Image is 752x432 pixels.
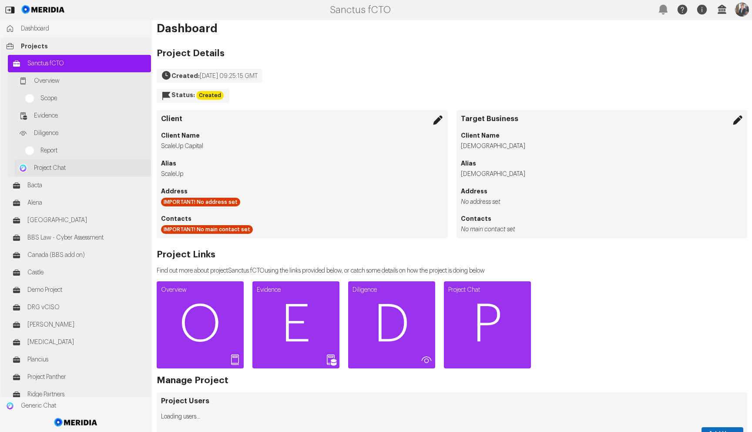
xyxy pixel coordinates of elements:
h4: Client Name [161,131,443,140]
a: Project Panther [8,368,151,386]
a: Diligence [14,125,151,142]
a: Evidence [14,107,151,125]
span: Alena [27,199,147,207]
span: Demo Project [27,286,147,294]
span: BBS Law - Cyber Assessment [27,233,147,242]
span: Projects [21,42,147,51]
p: Find out more about project Sanctus fCTO using the links provided below, or catch some details on... [157,267,485,275]
h4: Alias [461,159,743,168]
a: Castle [8,264,151,281]
a: OverviewO [157,281,244,368]
a: Scope [21,90,151,107]
span: Generic Chat [21,402,147,410]
img: Profile Icon [735,3,749,17]
img: Meridia Logo [53,413,99,432]
strong: Status: [171,92,195,98]
li: [DEMOGRAPHIC_DATA] [461,170,743,179]
li: ScaleUp Capital [161,142,443,151]
span: Scope [40,94,147,103]
h4: Client Name [461,131,743,140]
span: Report [40,146,147,155]
a: DiligenceD [348,281,435,368]
span: [DATE] 09:25:15 GMT [200,73,258,79]
span: Project Chat [34,164,147,172]
div: IMPORTANT! No address set [161,198,240,206]
span: Diligence [34,129,147,138]
a: [GEOGRAPHIC_DATA] [8,212,151,229]
strong: Created: [171,73,200,79]
span: Castle [27,268,147,277]
a: BBS Law - Cyber Assessment [8,229,151,246]
li: [DEMOGRAPHIC_DATA] [461,142,743,151]
a: Alena [8,194,151,212]
h2: Project Links [157,250,485,259]
span: [GEOGRAPHIC_DATA] [27,216,147,225]
a: Ridge Partners [8,386,151,403]
span: [PERSON_NAME] [27,321,147,329]
div: Created [196,91,224,100]
span: P [444,299,531,351]
span: Canada (BBS add on) [27,251,147,260]
a: Generic ChatGeneric Chat [1,397,151,415]
img: Generic Chat [6,402,14,410]
img: Project Chat [19,164,27,172]
span: O [157,299,244,351]
h4: Address [461,187,743,196]
i: No address set [461,199,500,205]
h1: Dashboard [157,24,748,33]
span: D [348,299,435,351]
a: [MEDICAL_DATA] [8,334,151,351]
a: Report [21,142,151,159]
a: Canada (BBS add on) [8,246,151,264]
span: Project Panther [27,373,147,381]
span: E [252,299,339,351]
a: Bacta [8,177,151,194]
a: Sanctus fCTO [8,55,151,72]
span: Dashboard [21,24,147,33]
a: Dashboard [1,20,151,37]
span: [MEDICAL_DATA] [27,338,147,347]
h2: Manage Project [157,376,228,385]
span: Bacta [27,181,147,190]
span: Overview [34,77,147,85]
svg: Created On [161,70,171,81]
a: Plancius [8,351,151,368]
a: [PERSON_NAME] [8,316,151,334]
h4: Contacts [161,214,443,223]
h3: Target Business [461,115,743,123]
a: Overview [14,72,151,90]
a: Demo Project [8,281,151,299]
h4: Address [161,187,443,196]
span: Evidence [34,111,147,120]
h3: Project Users [161,397,743,405]
div: IMPORTANT! No main contact set [161,225,253,234]
span: Ridge Partners [27,390,147,399]
span: DRG vCISO [27,303,147,312]
h4: Alias [161,159,443,168]
p: Loading users... [161,412,743,421]
h4: Contacts [461,214,743,223]
li: ScaleUp [161,170,443,179]
a: Project ChatProject Chat [14,159,151,177]
i: No main contact set [461,226,515,233]
a: EvidenceE [252,281,339,368]
span: Plancius [27,355,147,364]
span: Sanctus fCTO [27,59,147,68]
a: Projects [1,37,151,55]
a: Project ChatP [444,281,531,368]
h3: Client [161,115,443,123]
h2: Project Details [157,49,262,58]
a: DRG vCISO [8,299,151,316]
